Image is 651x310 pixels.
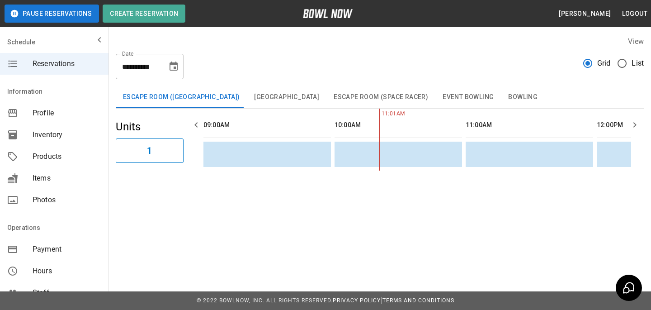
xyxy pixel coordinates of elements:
[597,58,611,69] span: Grid
[33,244,101,255] span: Payment
[618,5,651,22] button: Logout
[326,86,435,108] button: Escape Room (Space Racer)
[116,86,644,108] div: inventory tabs
[435,86,501,108] button: Event Bowling
[33,151,101,162] span: Products
[33,287,101,298] span: Staff
[33,58,101,69] span: Reservations
[116,86,247,108] button: Escape Room ([GEOGRAPHIC_DATA])
[5,5,99,23] button: Pause Reservations
[632,58,644,69] span: List
[103,5,185,23] button: Create Reservation
[197,297,333,304] span: © 2022 BowlNow, Inc. All Rights Reserved.
[165,57,183,76] button: Choose date, selected date is Sep 27, 2025
[382,297,454,304] a: Terms and Conditions
[33,266,101,277] span: Hours
[303,9,353,18] img: logo
[466,112,593,138] th: 11:00AM
[379,110,382,119] span: 11:01AM
[501,86,545,108] button: Bowling
[335,112,462,138] th: 10:00AM
[116,138,184,163] button: 1
[628,37,644,46] label: View
[333,297,381,304] a: Privacy Policy
[116,119,184,134] h5: Units
[33,173,101,184] span: Items
[203,112,331,138] th: 09:00AM
[247,86,326,108] button: [GEOGRAPHIC_DATA]
[33,108,101,119] span: Profile
[33,129,101,140] span: Inventory
[33,195,101,205] span: Photos
[147,143,152,158] h6: 1
[555,5,614,22] button: [PERSON_NAME]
